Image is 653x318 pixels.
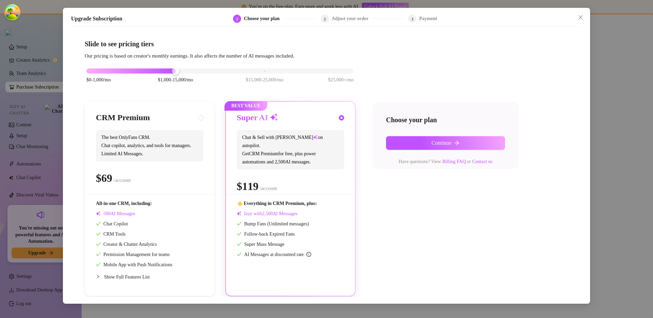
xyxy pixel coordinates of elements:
span: Permission Management for teams [96,252,170,257]
span: close [578,15,583,20]
span: 👈 Everything in CRM Premium, plus: [237,201,317,206]
span: arrow-right [454,140,459,146]
span: check [237,252,241,257]
span: Follow-back Expired Fans [237,232,295,237]
span: $1,000-15,000/mo [158,77,193,84]
span: AI Messages at discounted rate [244,252,311,257]
span: check [96,252,101,257]
span: Izzy with AI Messages [237,211,298,217]
span: /account [260,186,277,191]
span: check [96,232,101,236]
span: Creator & Chatter Analytics [96,242,157,247]
button: Close [575,12,586,23]
span: 2 [324,17,326,21]
span: Our pricing is based on creator's monthly earnings. It also affects the number of AI messages inc... [85,53,294,59]
span: Chat Copilot [96,222,128,227]
h3: Super AI [237,113,278,124]
span: Super Mass Message [237,242,284,247]
span: check [96,221,101,226]
span: /account [114,177,131,183]
span: $ [237,180,258,192]
span: 1 [236,17,238,21]
div: Adjust your order [332,15,373,23]
a: Billing FAQ [442,159,466,164]
div: Payment [419,15,437,23]
span: 3 [411,17,413,21]
span: Chat & Sell with [PERSON_NAME] on autopilot. Get CRM Premium for free, plus power automations and... [237,130,344,170]
span: $0-1,000/mo [86,77,111,84]
span: BEST VALUE [224,101,267,111]
button: Continuearrow-right [386,136,505,150]
span: check [96,242,101,247]
div: Choose your plan [244,15,284,23]
span: check [237,242,241,247]
span: Bump Fans (Unlimited messages) [237,222,309,227]
span: All-in-one CRM, including: [96,201,152,206]
span: CRM Tools [96,232,125,237]
div: Show Full Features List [96,269,203,285]
a: Contact us [472,159,492,164]
span: Show Full Features List [104,275,150,280]
h4: Slide to see pricing tiers [85,39,568,49]
span: $ [96,172,112,184]
span: Close [575,15,586,20]
span: check [237,221,241,226]
span: check [237,232,241,236]
span: $15,000-25,000/mo [246,77,283,84]
span: The best OnlyFans CRM. Chat copilot, analytics, and tools for managers. Limited AI Messages. [96,130,203,161]
button: Open Tanstack query devtools [5,5,19,19]
span: Continue [432,140,452,146]
h3: CRM Premium [96,113,150,124]
span: check [96,262,101,267]
span: info-circle [306,252,311,257]
span: $25,000+/mo [328,77,354,84]
span: Have questions? View or [399,159,492,164]
h4: Choose your plan [386,115,505,125]
span: Mobile App with Push Notifications [96,263,172,268]
span: collapsed [96,275,100,279]
h5: Upgrade Subscription [71,15,122,23]
span: AI Messages [96,211,135,217]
